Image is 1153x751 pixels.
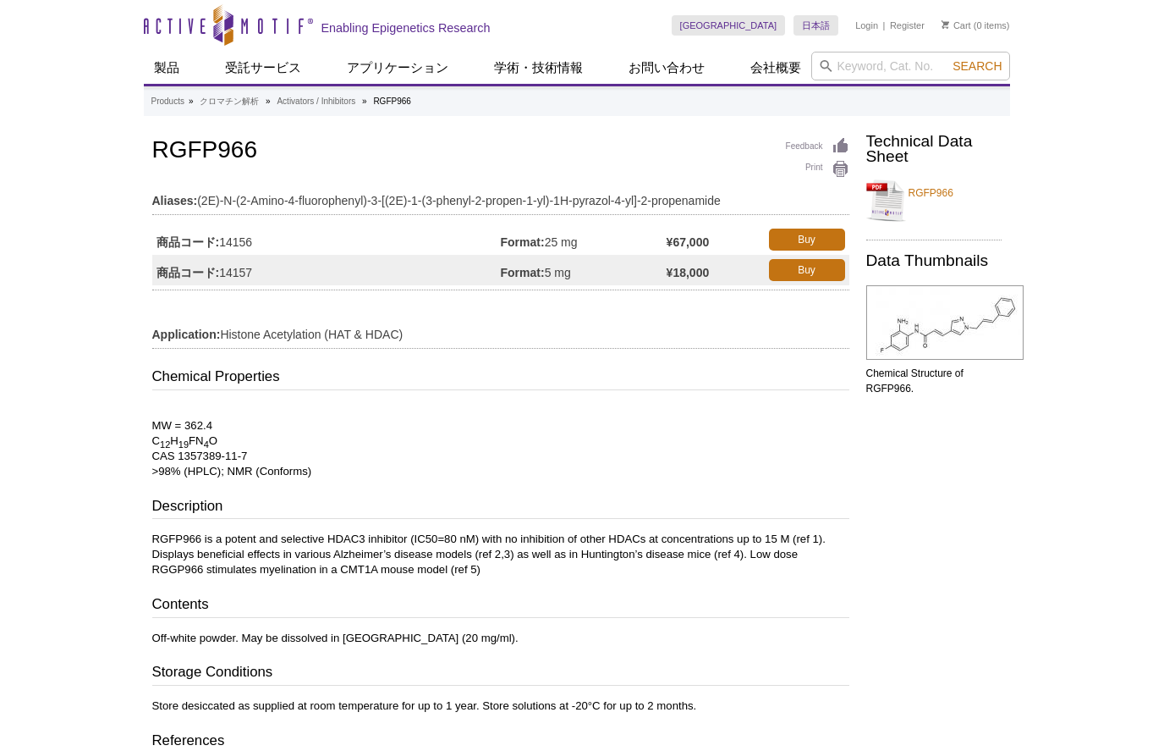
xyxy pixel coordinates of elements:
h1: RGFP966 [152,137,849,166]
p: MW = 362.4 C H FN O CAS 1357389-11-7 >98% (HPLC); NMR (Conforms) [152,403,849,479]
strong: Application: [152,327,221,342]
strong: Aliases: [152,193,198,208]
td: 25 mg [501,224,667,255]
button: Search [947,58,1007,74]
h2: Enabling Epigenetics Research [321,20,491,36]
a: RGFP966 [866,175,1002,226]
td: Histone Acetylation (HAT & HDAC) [152,317,849,344]
a: 日本語 [793,15,838,36]
h3: Chemical Properties [152,367,849,390]
strong: 商品コード: [156,265,220,280]
h3: Contents [152,594,849,618]
strong: 商品コード: [156,235,220,250]
strong: ¥67,000 [667,235,710,250]
td: 14157 [152,255,501,285]
a: Login [855,19,878,31]
a: 会社概要 [740,52,811,84]
strong: ¥18,000 [667,265,710,280]
sub: 12 [160,439,170,450]
a: Activators / Inhibitors [277,94,355,109]
li: | [883,15,886,36]
a: Buy [769,259,845,281]
span: Search [953,59,1002,73]
td: 14156 [152,224,501,255]
a: 学術・技術情報 [484,52,593,84]
input: Keyword, Cat. No. [811,52,1010,80]
li: » [189,97,194,106]
h3: Storage Conditions [152,662,849,686]
a: [GEOGRAPHIC_DATA] [672,15,786,36]
h2: Technical Data Sheet [866,134,1002,164]
a: クロマチン解析 [200,94,259,109]
a: Register [890,19,925,31]
a: アプリケーション [337,52,458,84]
p: Off-white powder. May be dissolved in [GEOGRAPHIC_DATA] (20 mg/ml). [152,631,849,646]
p: RGFP966 is a potent and selective HDAC3 inhibitor (IC50=80 nM) with no inhibition of other HDACs ... [152,532,849,577]
img: Chemical Structure of RGFP966. [866,285,1024,360]
td: 5 mg [501,255,667,285]
a: Print [786,160,849,179]
sub: 19 [178,439,189,450]
h2: Data Thumbnails [866,253,1002,268]
a: 受託サービス [215,52,311,84]
li: » [266,97,271,106]
a: Feedback [786,137,849,156]
img: Your Cart [942,20,949,29]
a: お問い合わせ [618,52,715,84]
sub: 4 [204,439,209,450]
a: 製品 [144,52,189,84]
p: Store desiccated as supplied at room temperature for up to 1 year. Store solutions at -20°C for u... [152,699,849,714]
h3: Description [152,496,849,520]
strong: Format: [501,265,545,280]
td: (2E)-N-(2-Amino-4-fluorophenyl)-3-[(2E)-1-(3-phenyl-2-propen-1-yl)-1H-pyrazol-4-yl]-2-propenamide [152,183,849,210]
strong: Format: [501,235,545,250]
a: Products [151,94,184,109]
li: (0 items) [942,15,1010,36]
li: RGFP966 [373,97,410,106]
p: Chemical Structure of RGFP966. [866,366,1002,396]
li: » [362,97,367,106]
a: Cart [942,19,971,31]
a: Buy [769,229,845,251]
